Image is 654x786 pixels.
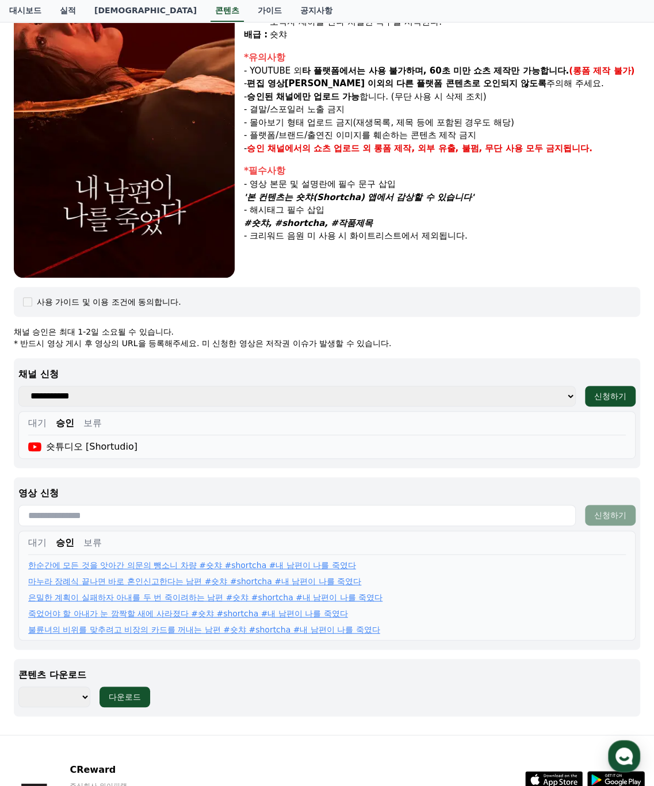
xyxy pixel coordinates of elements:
span: 대화 [105,382,119,392]
p: - 영상 본문 및 설명란에 필수 문구 삽입 [244,178,640,191]
a: 대화 [76,365,148,393]
strong: 롱폼 제작, 외부 유출, 불펌, 무단 사용 모두 금지됩니다. [374,143,592,154]
a: 불륜녀의 비위를 맞추려고 비장의 카드를 꺼내는 남편 #숏챠 #shortcha #내 남편이 나를 죽였다 [28,624,380,635]
a: 마누라 장례식 끝나면 바로 혼인신고한다는 남편 #숏챠 #shortcha #내 남편이 나를 죽였다 [28,576,361,587]
div: *필수사항 [244,164,640,178]
div: 숏튜디오 [Shortudio] [28,440,137,454]
p: CReward [70,763,210,777]
p: - 플랫폼/브랜드/출연진 이미지를 훼손하는 콘텐츠 제작 금지 [244,129,640,142]
em: #숏챠, #shortcha, #작품제목 [244,218,373,228]
p: - 해시태그 필수 삽입 [244,204,640,217]
button: 승인 [56,536,74,550]
span: 설정 [178,382,192,391]
p: - 크리워드 음원 미 사용 시 화이트리스트에서 제외됩니다. [244,229,640,243]
button: 보류 [83,416,102,430]
p: 콘텐츠 다운로드 [18,668,636,682]
p: - [244,142,640,155]
p: - 합니다. (무단 사용 시 삭제 조치) [244,90,640,103]
button: 신청하기 [585,386,636,407]
div: 신청하기 [594,390,626,402]
div: 사용 가이드 및 이용 조건에 동의합니다. [37,296,181,308]
button: 대기 [28,416,47,430]
strong: 승인된 채널에만 업로드 가능 [247,91,359,102]
a: 은밀한 계획이 실패하자 아내를 두 번 죽이려하는 남편 #숏챠 #shortcha #내 남편이 나를 죽였다 [28,592,383,603]
p: - 주의해 주세요. [244,77,640,90]
p: - 결말/스포일러 노출 금지 [244,103,640,116]
button: 신청하기 [585,505,636,526]
p: - 몰아보기 형태 업로드 금지(재생목록, 제목 등에 포함된 경우도 해당) [244,116,640,129]
div: 다운로드 [109,691,141,703]
a: 한순간에 모든 것을 앗아간 의문의 뺑소니 차량 #숏챠 #shortcha #내 남편이 나를 죽였다 [28,559,356,571]
p: 채널 신청 [18,367,636,381]
strong: 편집 영상[PERSON_NAME] 이외의 [247,78,393,89]
a: 홈 [3,365,76,393]
p: 채널 승인은 최대 1-2일 소요될 수 있습니다. [14,326,640,338]
button: 승인 [56,416,74,430]
button: 다운로드 [100,687,150,707]
strong: 다른 플랫폼 콘텐츠로 오인되지 않도록 [396,78,546,89]
a: 죽었어야 할 아내가 눈 깜짝할 새에 사라졌다 #숏챠 #shortcha #내 남편이 나를 죽였다 [28,608,348,619]
strong: (롱폼 제작 불가) [569,66,634,76]
p: - YOUTUBE 외 [244,64,640,78]
strong: 승인 채널에서의 쇼츠 업로드 외 [247,143,371,154]
p: * 반드시 영상 게시 후 영상의 URL을 등록해주세요. 미 신청한 영상은 저작권 이슈가 발생할 수 있습니다. [14,338,640,349]
div: *유의사항 [244,51,640,64]
button: 대기 [28,536,47,550]
div: 배급 : [244,28,267,41]
div: 신청하기 [594,509,626,521]
button: 보류 [83,536,102,550]
strong: 타 플랫폼에서는 사용 불가하며, 60초 미만 쇼츠 제작만 가능합니다. [302,66,569,76]
span: 홈 [36,382,43,391]
div: 숏챠 [270,28,640,41]
em: '본 컨텐츠는 숏챠(Shortcha) 앱에서 감상할 수 있습니다' [244,192,474,202]
p: 영상 신청 [18,486,636,500]
a: 설정 [148,365,221,393]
